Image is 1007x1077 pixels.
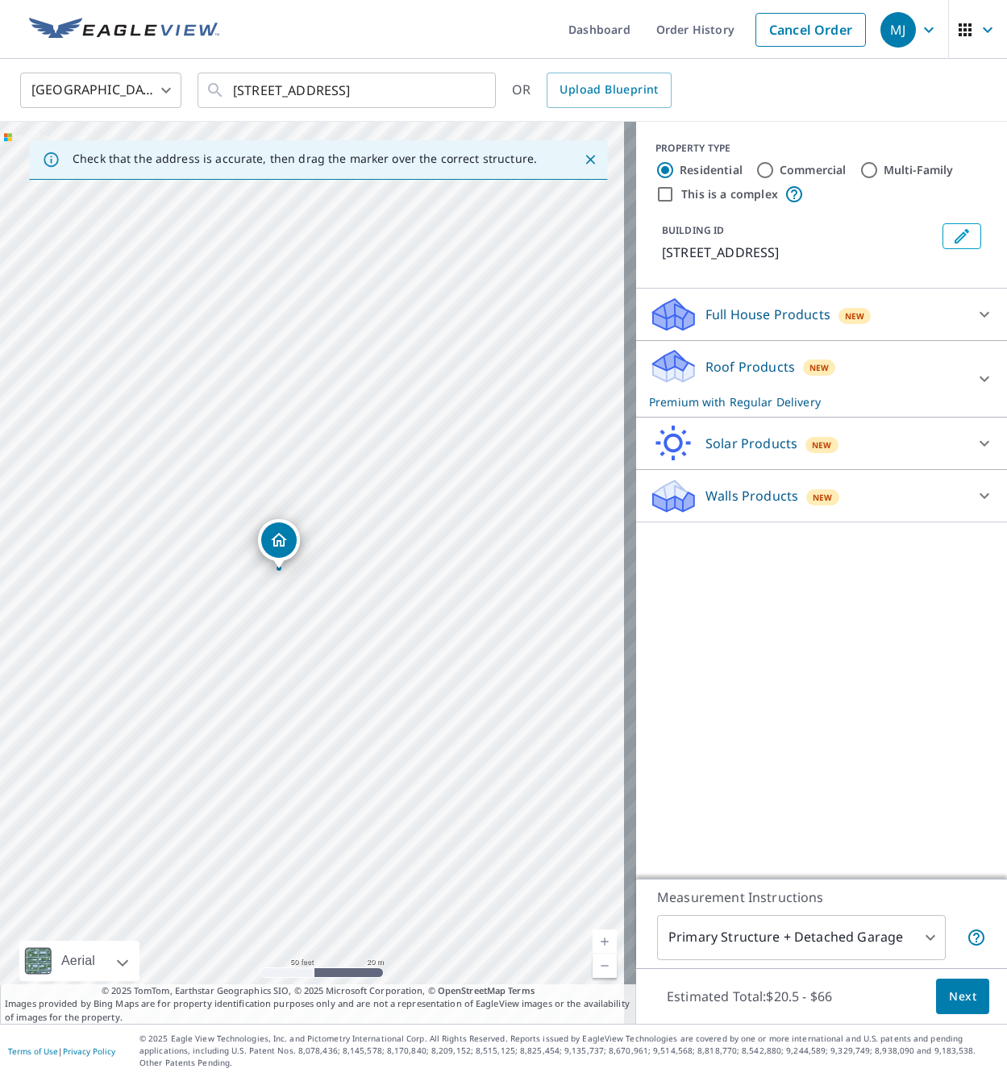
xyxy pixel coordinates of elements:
p: BUILDING ID [662,223,724,237]
a: OpenStreetMap [438,984,506,996]
label: Commercial [780,162,847,178]
div: Primary Structure + Detached Garage [657,915,946,960]
p: Roof Products [705,357,795,376]
button: Edit building 1 [943,223,981,249]
div: PROPERTY TYPE [655,141,988,156]
button: Close [580,149,601,170]
a: Current Level 19, Zoom In [593,929,617,954]
span: New [845,310,865,322]
p: Walls Products [705,486,798,505]
a: Current Level 19, Zoom Out [593,954,617,978]
img: EV Logo [29,18,219,42]
div: OR [512,73,672,108]
button: Next [936,979,989,1015]
span: New [812,439,832,451]
div: Walls ProductsNew [649,476,994,515]
label: Multi-Family [884,162,954,178]
div: Solar ProductsNew [649,424,994,463]
p: | [8,1046,115,1056]
a: Terms [508,984,535,996]
div: Roof ProductsNewPremium with Regular Delivery [649,347,994,410]
span: New [813,491,833,504]
p: Solar Products [705,434,797,453]
span: © 2025 TomTom, Earthstar Geographics SIO, © 2025 Microsoft Corporation, © [102,984,535,998]
div: Aerial [56,941,100,981]
span: Your report will include the primary structure and a detached garage if one exists. [967,928,986,947]
input: Search by address or latitude-longitude [233,68,463,113]
span: Next [949,987,976,1007]
div: Aerial [19,941,139,981]
a: Upload Blueprint [547,73,671,108]
span: Upload Blueprint [560,80,658,100]
p: Check that the address is accurate, then drag the marker over the correct structure. [73,152,537,166]
p: Estimated Total: $20.5 - $66 [654,979,845,1014]
p: [STREET_ADDRESS] [662,243,936,262]
a: Terms of Use [8,1046,58,1057]
label: Residential [680,162,743,178]
p: Full House Products [705,305,830,324]
div: Full House ProductsNew [649,295,994,334]
a: Cancel Order [755,13,866,47]
div: MJ [880,12,916,48]
span: New [809,361,830,374]
a: Privacy Policy [63,1046,115,1057]
p: Measurement Instructions [657,888,986,907]
label: This is a complex [681,186,778,202]
p: © 2025 Eagle View Technologies, Inc. and Pictometry International Corp. All Rights Reserved. Repo... [139,1033,999,1069]
div: Dropped pin, building 1, Residential property, 40 Oak Ln Staunton, VA 24401 [258,519,300,569]
div: [GEOGRAPHIC_DATA] [20,68,181,113]
p: Premium with Regular Delivery [649,393,965,410]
